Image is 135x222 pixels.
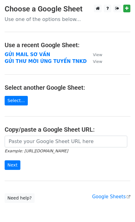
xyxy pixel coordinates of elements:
[5,59,87,64] a: GỬI THƯ MỜI ỨNG TUYỂN TNKD
[5,149,68,153] small: Example: [URL][DOMAIN_NAME]
[93,52,102,57] small: View
[5,84,130,91] h4: Select another Google Sheet:
[5,160,20,170] input: Next
[5,5,130,14] h3: Choose a Google Sheet
[5,52,50,57] a: GỬI MAIL SƠ VẤN
[87,52,102,57] a: View
[87,59,102,64] a: View
[5,41,130,49] h4: Use a recent Google Sheet:
[5,136,127,147] input: Paste your Google Sheet URL here
[5,126,130,133] h4: Copy/paste a Google Sheet URL:
[92,194,130,199] a: Google Sheets
[5,96,28,105] a: Select...
[5,193,35,203] a: Need help?
[5,16,130,23] p: Use one of the options below...
[93,59,102,64] small: View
